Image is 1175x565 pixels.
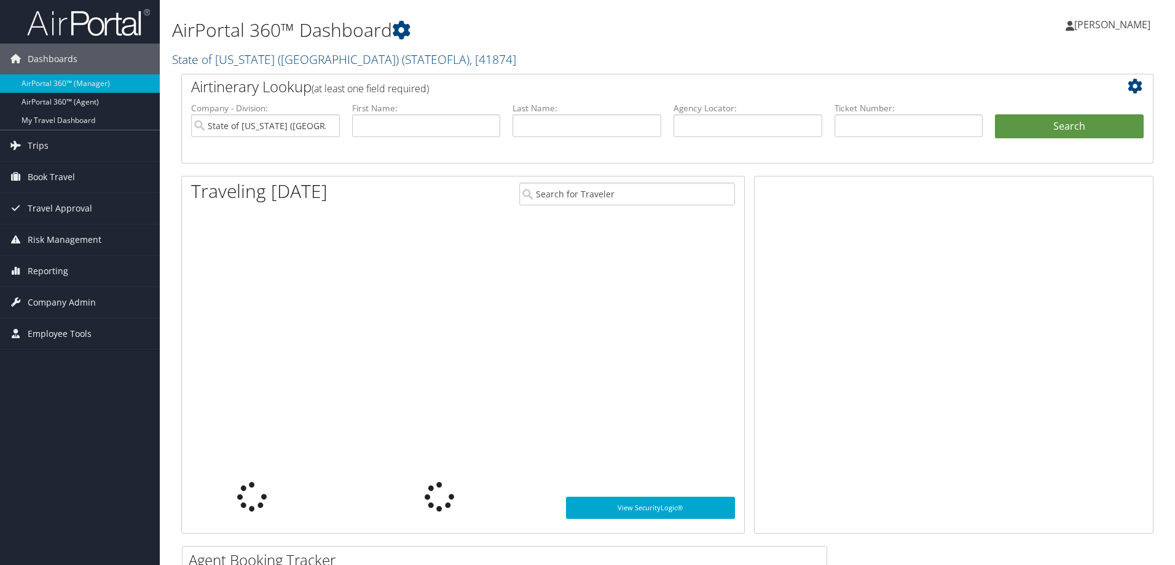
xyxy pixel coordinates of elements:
[513,102,661,114] label: Last Name:
[28,256,68,286] span: Reporting
[28,44,77,74] span: Dashboards
[28,130,49,161] span: Trips
[1066,6,1163,43] a: [PERSON_NAME]
[172,17,833,43] h1: AirPortal 360™ Dashboard
[352,102,501,114] label: First Name:
[28,162,75,192] span: Book Travel
[519,183,735,205] input: Search for Traveler
[470,51,516,68] span: , [ 41874 ]
[835,102,983,114] label: Ticket Number:
[1074,18,1150,31] span: [PERSON_NAME]
[566,497,735,519] a: View SecurityLogic®
[191,178,328,204] h1: Traveling [DATE]
[172,51,516,68] a: State of [US_STATE] ([GEOGRAPHIC_DATA])
[28,287,96,318] span: Company Admin
[312,82,429,95] span: (at least one field required)
[402,51,470,68] span: ( STATEOFLA )
[191,76,1063,97] h2: Airtinerary Lookup
[28,224,101,255] span: Risk Management
[674,102,822,114] label: Agency Locator:
[28,193,92,224] span: Travel Approval
[27,8,150,37] img: airportal-logo.png
[28,318,92,349] span: Employee Tools
[995,114,1144,139] button: Search
[191,102,340,114] label: Company - Division:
